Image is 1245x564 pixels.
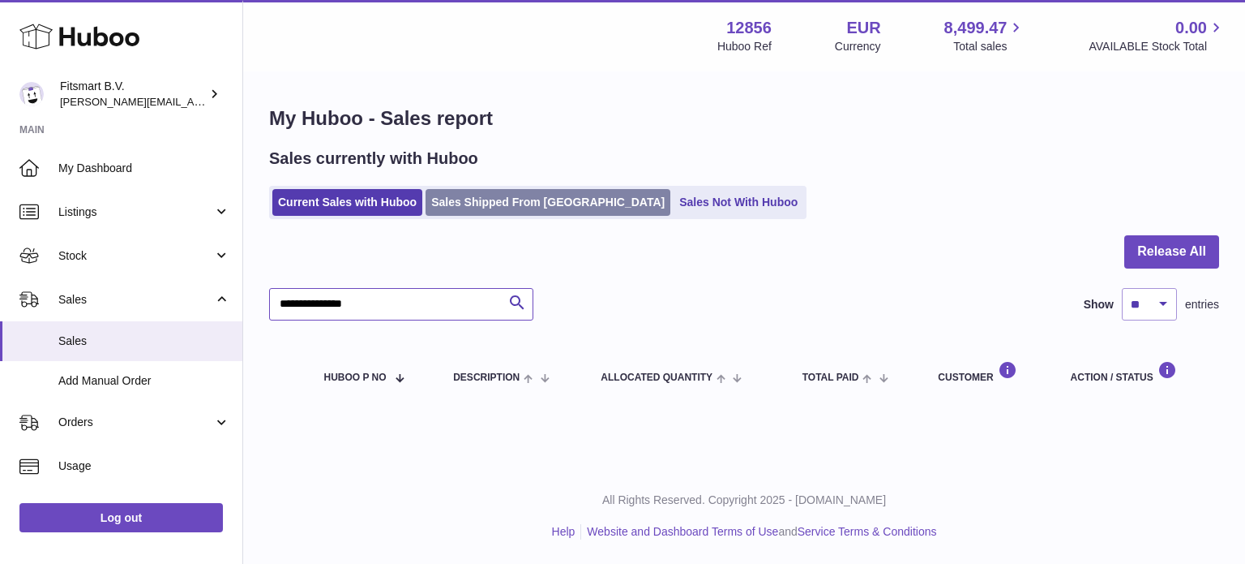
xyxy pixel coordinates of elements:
h1: My Huboo - Sales report [269,105,1219,131]
a: Log out [19,503,223,532]
label: Show [1084,297,1114,312]
span: Listings [58,205,213,220]
span: Total sales [953,39,1025,54]
strong: 12856 [726,17,772,39]
span: Usage [58,459,230,474]
div: Fitsmart B.V. [60,79,206,110]
div: Huboo Ref [717,39,772,54]
a: Current Sales with Huboo [272,189,422,216]
strong: EUR [846,17,880,39]
a: 8,499.47 Total sales [944,17,1026,54]
span: 8,499.47 [944,17,1008,39]
span: Description [453,372,520,383]
button: Release All [1124,235,1219,269]
div: Customer [938,361,1037,383]
span: Total paid [802,372,859,383]
div: Action / Status [1071,361,1203,383]
span: Sales [58,292,213,308]
span: Sales [58,334,230,349]
span: Orders [58,415,213,430]
span: Stock [58,248,213,264]
p: All Rights Reserved. Copyright 2025 - [DOMAIN_NAME] [256,493,1232,508]
span: My Dashboard [58,161,230,176]
span: Add Manual Order [58,373,230,389]
span: 0.00 [1175,17,1207,39]
a: Sales Not With Huboo [674,189,803,216]
span: [PERSON_NAME][EMAIL_ADDRESS][DOMAIN_NAME] [60,95,325,108]
a: Help [552,525,575,538]
img: jonathan@leaderoo.com [19,82,44,106]
span: ALLOCATED Quantity [601,372,712,383]
a: 0.00 AVAILABLE Stock Total [1089,17,1226,54]
span: AVAILABLE Stock Total [1089,39,1226,54]
a: Website and Dashboard Terms of Use [587,525,778,538]
a: Service Terms & Conditions [798,525,937,538]
span: Huboo P no [324,372,387,383]
a: Sales Shipped From [GEOGRAPHIC_DATA] [426,189,670,216]
h2: Sales currently with Huboo [269,148,478,170]
li: and [581,524,936,540]
span: entries [1185,297,1219,312]
div: Currency [835,39,881,54]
